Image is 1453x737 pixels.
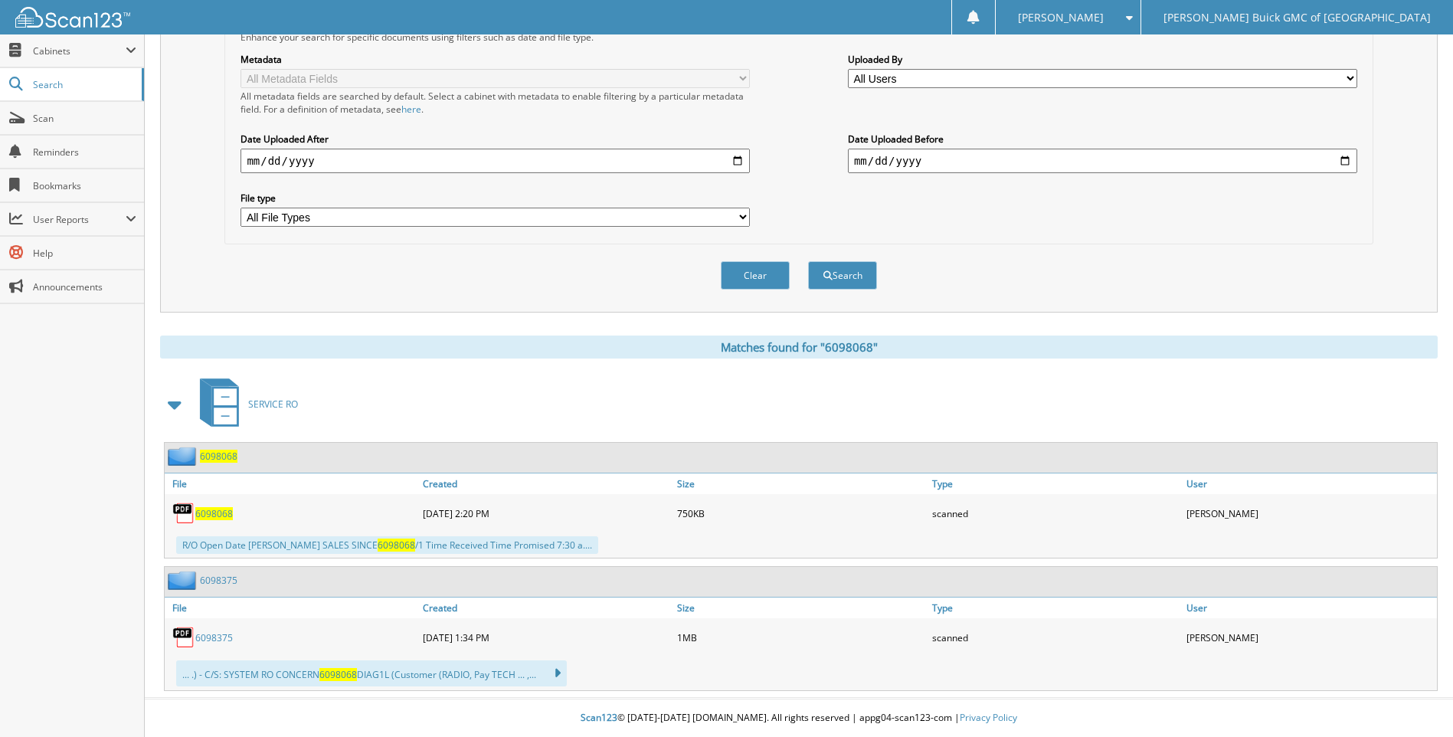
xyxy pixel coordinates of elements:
[673,473,928,494] a: Size
[195,631,233,644] a: 6098375
[1183,498,1437,529] div: [PERSON_NAME]
[168,447,200,466] img: folder2.png
[673,598,928,618] a: Size
[928,498,1183,529] div: scanned
[319,668,357,681] span: 6098068
[172,502,195,525] img: PDF.png
[165,598,419,618] a: File
[848,149,1357,173] input: end
[419,598,673,618] a: Created
[165,473,419,494] a: File
[1018,13,1104,22] span: [PERSON_NAME]
[200,450,237,463] a: 6098068
[241,53,750,66] label: Metadata
[241,133,750,146] label: Date Uploaded After
[848,53,1357,66] label: Uploaded By
[419,498,673,529] div: [DATE] 2:20 PM
[33,247,136,260] span: Help
[176,536,598,554] div: R/O Open Date [PERSON_NAME] SALES SINCE /1 Time Received Time Promised 7:30 a....
[721,261,790,290] button: Clear
[241,192,750,205] label: File type
[33,112,136,125] span: Scan
[928,622,1183,653] div: scanned
[928,598,1183,618] a: Type
[191,374,298,434] a: SERVICE RO
[401,103,421,116] a: here
[581,711,617,724] span: Scan123
[33,280,136,293] span: Announcements
[960,711,1017,724] a: Privacy Policy
[1183,598,1437,618] a: User
[168,571,200,590] img: folder2.png
[33,179,136,192] span: Bookmarks
[195,507,233,520] a: 6098068
[248,398,298,411] span: SERVICE RO
[33,146,136,159] span: Reminders
[160,336,1438,359] div: Matches found for "6098068"
[1376,663,1453,737] iframe: Chat Widget
[200,574,237,587] a: 6098375
[1183,622,1437,653] div: [PERSON_NAME]
[419,473,673,494] a: Created
[33,78,134,91] span: Search
[1163,13,1431,22] span: [PERSON_NAME] Buick GMC of [GEOGRAPHIC_DATA]
[419,622,673,653] div: [DATE] 1:34 PM
[33,44,126,57] span: Cabinets
[673,498,928,529] div: 750KB
[848,133,1357,146] label: Date Uploaded Before
[15,7,130,28] img: scan123-logo-white.svg
[176,660,567,686] div: ... .) - C/S: SYSTEM RO CONCERN DIAG1L (Customer (RADIO, Pay TECH ... ,...
[233,31,1364,44] div: Enhance your search for specific documents using filters such as date and file type.
[172,626,195,649] img: PDF.png
[145,699,1453,737] div: © [DATE]-[DATE] [DOMAIN_NAME]. All rights reserved | appg04-scan123-com |
[241,90,750,116] div: All metadata fields are searched by default. Select a cabinet with metadata to enable filtering b...
[1183,473,1437,494] a: User
[378,539,415,552] span: 6098068
[33,213,126,226] span: User Reports
[928,473,1183,494] a: Type
[673,622,928,653] div: 1MB
[241,149,750,173] input: start
[808,261,877,290] button: Search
